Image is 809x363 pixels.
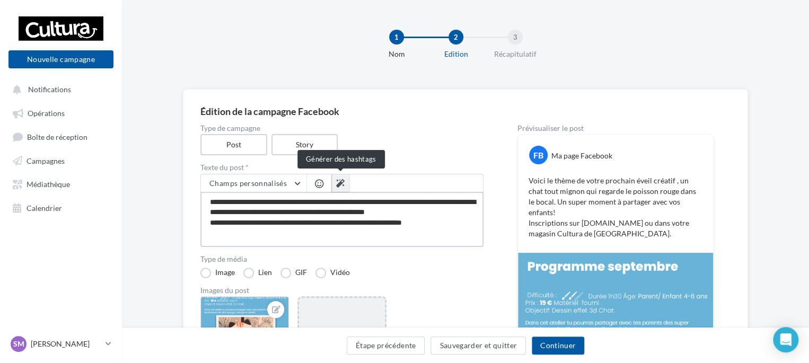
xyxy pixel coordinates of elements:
a: Boîte de réception [6,127,116,146]
button: Notifications [6,79,111,99]
button: Continuer [532,337,584,355]
div: 1 [389,30,404,45]
label: Post [200,134,267,155]
a: Opérations [6,103,116,122]
span: Champs personnalisés [209,179,287,188]
p: Voici le thème de votre prochain éveil créatif , un chat tout mignon qui regarde le poisson rouge... [529,175,702,239]
div: 2 [449,30,463,45]
p: [PERSON_NAME] [31,339,101,349]
button: Sauvegarder et quitter [430,337,526,355]
label: Story [271,134,338,155]
span: SM [13,339,24,349]
label: Vidéo [315,268,350,278]
div: Prévisualiser le post [517,125,714,132]
div: Open Intercom Messenger [773,327,798,352]
span: Notifications [28,85,71,94]
label: Type de média [200,255,483,263]
span: Opérations [28,109,65,118]
a: Calendrier [6,198,116,217]
button: Champs personnalisés [201,174,306,192]
div: Récapitulatif [481,49,549,59]
div: Édition de la campagne Facebook [200,107,731,116]
span: Médiathèque [27,180,70,189]
label: GIF [280,268,307,278]
label: Type de campagne [200,125,483,132]
label: Image [200,268,235,278]
label: Texte du post * [200,164,483,171]
div: Images du post [200,287,483,294]
label: Lien [243,268,272,278]
span: Calendrier [27,203,62,212]
a: Campagnes [6,150,116,170]
div: 3 [508,30,523,45]
span: Campagnes [27,156,65,165]
div: Générer des hashtags [297,150,385,169]
div: Edition [422,49,490,59]
span: Boîte de réception [27,132,87,141]
button: Étape précédente [347,337,425,355]
a: Médiathèque [6,174,116,193]
div: FB [529,146,548,164]
div: Nom [363,49,430,59]
a: SM [PERSON_NAME] [8,334,113,354]
div: Ma page Facebook [551,150,612,161]
button: Nouvelle campagne [8,50,113,68]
